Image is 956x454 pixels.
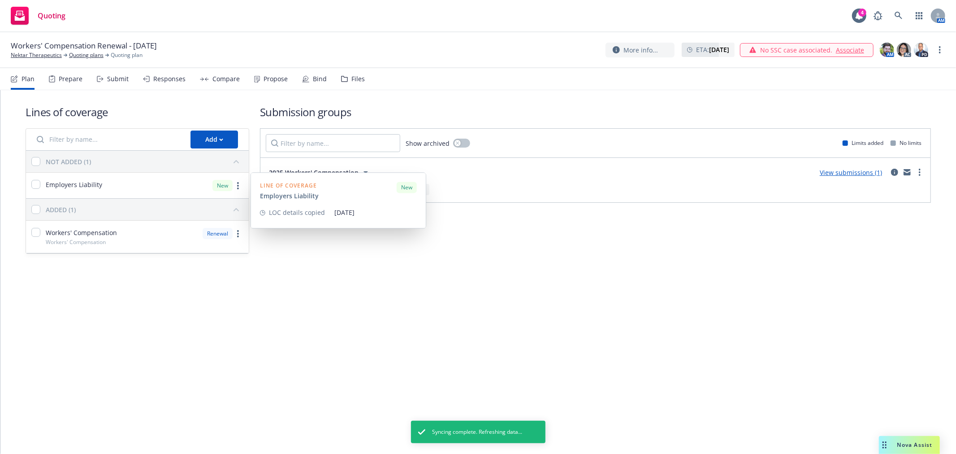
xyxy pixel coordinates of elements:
[266,163,374,181] button: 2025 Workers' Compensation
[897,43,911,57] img: photo
[22,75,35,83] div: Plan
[606,43,675,57] button: More info...
[760,45,832,55] span: No SSC case associated.
[11,40,157,51] span: Workers' Compensation Renewal - [DATE]
[153,75,186,83] div: Responses
[46,205,76,214] div: ADDED (1)
[910,7,928,25] a: Switch app
[107,75,129,83] div: Submit
[897,441,933,449] span: Nova Assist
[31,131,185,148] input: Filter by name...
[38,12,65,19] span: Quoting
[11,51,62,59] a: Nektar Therapeutics
[46,157,91,166] div: NOT ADDED (1)
[858,9,866,17] div: 4
[890,7,908,25] a: Search
[914,43,928,57] img: photo
[111,51,143,59] span: Quoting plan
[203,228,233,239] div: Renewal
[433,428,523,436] span: Syncing complete. Refreshing data...
[26,105,249,119] h1: Lines of coverage
[269,168,359,177] span: 2025 Workers' Compensation
[623,45,658,55] span: More info...
[902,167,913,178] a: mail
[266,134,400,152] input: Filter by name...
[406,139,450,148] span: Show archived
[233,180,243,191] a: more
[891,139,921,147] div: No limits
[190,131,238,148] button: Add
[46,238,106,246] span: Workers' Compensation
[880,43,894,57] img: photo
[843,139,883,147] div: Limits added
[205,131,223,148] div: Add
[264,75,288,83] div: Propose
[914,167,925,178] a: more
[820,168,882,177] a: View submissions (1)
[351,75,365,83] div: Files
[696,45,729,54] span: ETA :
[212,75,240,83] div: Compare
[879,436,940,454] button: Nova Assist
[260,105,931,119] h1: Submission groups
[869,7,887,25] a: Report a Bug
[836,45,864,55] a: Associate
[69,51,104,59] a: Quoting plans
[7,3,69,28] a: Quoting
[212,180,233,191] div: New
[233,228,243,239] a: more
[46,180,102,189] span: Employers Liability
[879,436,890,454] div: Drag to move
[46,228,117,237] span: Workers' Compensation
[934,44,945,55] a: more
[59,75,82,83] div: Prepare
[46,154,243,169] button: NOT ADDED (1)
[889,167,900,178] a: circleInformation
[313,75,327,83] div: Bind
[46,202,243,217] button: ADDED (1)
[709,45,729,54] strong: [DATE]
